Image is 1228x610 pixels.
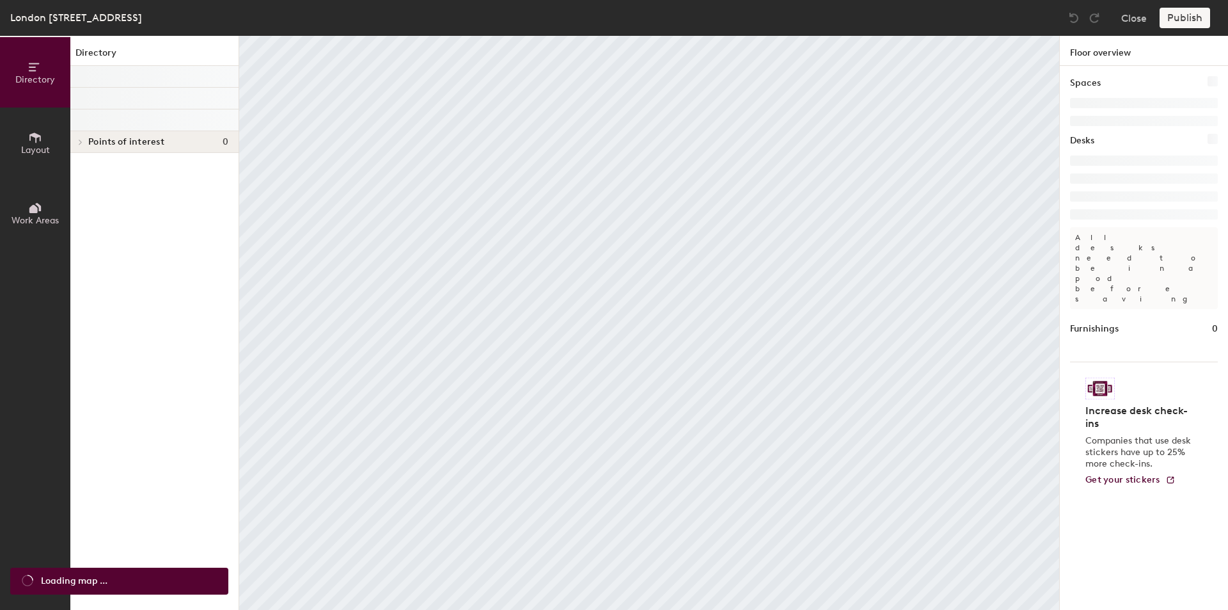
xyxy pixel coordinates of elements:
[1067,12,1080,24] img: Undo
[1085,405,1195,430] h4: Increase desk check-ins
[1070,227,1218,309] p: All desks need to be in a pod before saving
[1070,76,1101,90] h1: Spaces
[1085,435,1195,470] p: Companies that use desk stickers have up to 25% more check-ins.
[1085,474,1160,485] span: Get your stickers
[223,137,228,147] span: 0
[1085,378,1115,399] img: Sticker logo
[1088,12,1101,24] img: Redo
[1212,322,1218,336] h1: 0
[1060,36,1228,66] h1: Floor overview
[21,145,50,156] span: Layout
[1085,475,1176,486] a: Get your stickers
[88,137,164,147] span: Points of interest
[15,74,55,85] span: Directory
[1070,322,1119,336] h1: Furnishings
[70,46,239,66] h1: Directory
[1070,134,1094,148] h1: Desks
[1121,8,1147,28] button: Close
[10,10,142,26] div: London [STREET_ADDRESS]
[12,215,59,226] span: Work Areas
[239,36,1059,610] canvas: Map
[41,574,107,588] span: Loading map ...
